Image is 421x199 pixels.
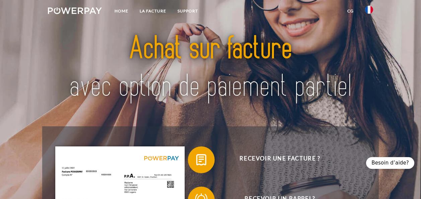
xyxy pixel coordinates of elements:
button: Recevoir une facture ? [188,146,362,173]
a: CG [342,5,359,17]
a: LA FACTURE [134,5,172,17]
div: Besoin d’aide? [366,157,414,169]
span: Recevoir une facture ? [198,146,362,173]
img: logo-powerpay-white.svg [48,7,102,14]
a: Home [109,5,134,17]
a: Support [172,5,204,17]
img: title-powerpay_fr.svg [64,20,357,116]
img: qb_bill.svg [193,151,210,168]
img: fr [365,6,373,14]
